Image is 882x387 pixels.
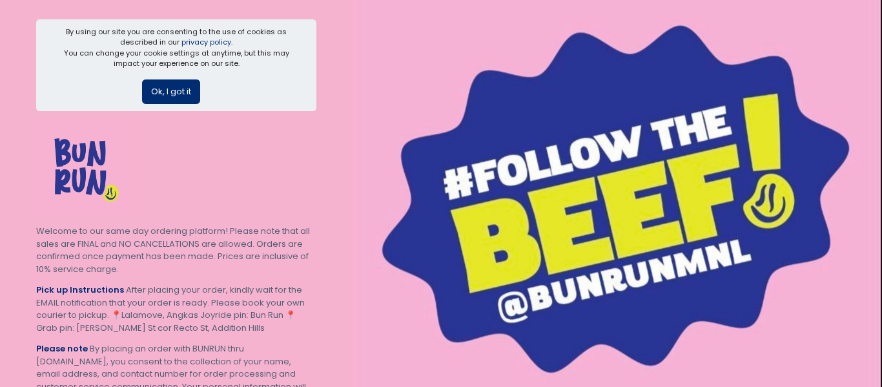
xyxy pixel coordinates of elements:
[142,79,200,104] button: Ok, I got it
[181,37,232,47] a: privacy policy.
[36,225,316,275] div: Welcome to our same day ordering platform! Please note that all sales are FINAL and NO CANCELLATI...
[36,120,133,216] img: BUN RUN FOOD STORE
[58,26,295,69] div: By using our site you are consenting to the use of cookies as described in our You can change you...
[36,284,316,334] div: After placing your order, kindly wait for the EMAIL notification that your order is ready. Please...
[36,284,124,296] b: Pick up Instructions
[36,342,88,355] b: Please note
